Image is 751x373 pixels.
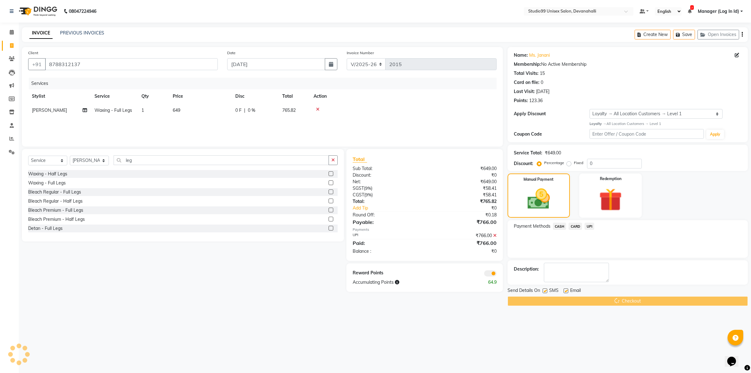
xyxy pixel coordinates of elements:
div: Total Visits: [514,70,539,77]
div: Paid: [348,239,425,247]
div: 64.9 [463,279,501,286]
input: Enter Offer / Coupon Code [590,129,703,139]
a: 2 [688,8,692,14]
div: Discount: [514,160,533,167]
label: Client [28,50,38,56]
th: Qty [138,89,169,103]
div: ( ) [348,192,425,198]
div: ₹0 [425,172,501,179]
a: Ms. Janani [529,52,550,59]
th: Price [169,89,232,103]
div: ₹0 [437,205,501,211]
div: Total: [348,198,425,205]
iframe: chat widget [725,348,745,367]
button: Create New [635,30,671,39]
div: ₹766.00 [425,239,501,247]
div: Bleach Premium - Full Legs [28,207,83,214]
div: Balance : [348,248,425,255]
div: ₹765.82 [425,198,501,205]
span: CARD [569,223,582,230]
a: PREVIOUS INVOICES [60,30,104,36]
div: ₹58.41 [425,185,501,192]
th: Total [278,89,310,103]
div: Payable: [348,218,425,226]
div: ₹0.18 [425,212,501,218]
div: [DATE] [536,88,549,95]
b: 08047224946 [69,3,96,20]
div: ₹0 [425,248,501,255]
span: 9% [365,186,371,191]
span: Send Details On [508,287,540,295]
label: Percentage [544,160,564,166]
div: Services [29,78,501,89]
img: logo [16,3,59,20]
div: Coupon Code [514,131,590,137]
button: +91 [28,58,46,70]
span: SMS [549,287,559,295]
div: ₹649.00 [425,165,501,172]
label: Redemption [600,176,621,182]
input: Search by Name/Mobile/Email/Code [45,58,218,70]
div: Service Total: [514,150,542,156]
div: Bleach Premium - Half Legs [28,216,85,223]
div: Membership: [514,61,541,68]
span: 0 F [235,107,242,114]
span: UPI [585,223,594,230]
div: Round Off: [348,212,425,218]
span: CASH [553,223,566,230]
div: 123.36 [529,97,543,104]
label: Fixed [574,160,583,166]
img: _cash.svg [520,186,557,212]
div: Last Visit: [514,88,535,95]
div: Card on file: [514,79,539,86]
label: Date [227,50,236,56]
span: CGST [353,192,364,198]
a: INVOICE [29,28,53,39]
div: Name: [514,52,528,59]
div: ₹766.00 [425,232,501,239]
div: Description: [514,266,539,272]
th: Service [91,89,138,103]
div: ₹649.00 [425,179,501,185]
span: 0 % [248,107,255,114]
div: Apply Discount [514,111,590,117]
input: Search or Scan [114,155,329,165]
div: Points: [514,97,528,104]
div: Waxing - Half Legs [28,171,67,177]
div: Net: [348,179,425,185]
div: Accumulating Points [348,279,463,286]
button: Save [673,30,695,39]
div: ( ) [348,185,425,192]
span: 9% [365,192,371,197]
button: Apply [706,130,724,139]
div: 15 [540,70,545,77]
div: ₹649.00 [545,150,561,156]
button: Open Invoices [697,30,739,39]
div: Detan - Full Legs [28,225,63,232]
span: 765.82 [282,107,296,113]
div: Bleach Regular - Full Legs [28,189,81,195]
img: _gift.svg [592,185,629,214]
div: UPI [348,232,425,239]
span: 1 [141,107,144,113]
div: Bleach Regular - Half Legs [28,198,83,205]
a: Add Tip [348,205,437,211]
strong: Loyalty → [590,122,606,126]
div: 0 [541,79,543,86]
label: Invoice Number [347,50,374,56]
span: [PERSON_NAME] [32,107,67,113]
span: Email [570,287,581,295]
span: SGST [353,185,364,191]
div: Discount: [348,172,425,179]
div: Waxing - Full Legs [28,180,66,186]
div: No Active Membership [514,61,742,68]
div: All Location Customers → Level 1 [590,121,742,127]
span: | [244,107,245,114]
div: ₹58.41 [425,192,501,198]
div: Sub Total: [348,165,425,172]
span: Total [353,156,367,163]
div: Payments [353,227,496,232]
th: Action [310,89,497,103]
label: Manual Payment [524,177,554,182]
th: Stylist [28,89,91,103]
